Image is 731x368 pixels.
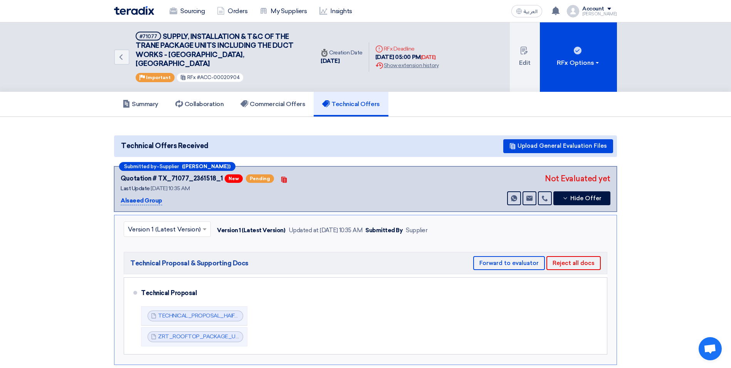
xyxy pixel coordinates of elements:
button: Reject all docs [546,256,601,270]
h5: Technical Offers [322,100,380,108]
button: العربية [511,5,542,17]
div: [PERSON_NAME] [582,12,617,16]
div: Supplier [406,226,427,235]
span: New [225,174,243,183]
div: [DATE] [421,54,436,61]
div: Creation Date [321,49,363,57]
a: ZRT_ROOFTOP_PACKAGE_UNIT__CATLOG_1756884519276.pdf [158,333,326,340]
span: Last Update [121,185,150,192]
div: Account [582,6,604,12]
h5: Commercial Offers [240,100,305,108]
button: Upload General Evaluation Files [503,139,613,153]
h5: SUPPLY, INSTALLATION & T&C OF THE TRANE PACKAGE UNITS INCLUDING THE DUCT WORKS - HAIFA MALL, JEDDAH [136,32,305,69]
a: Open chat [699,337,722,360]
a: Summary [114,92,167,116]
div: Updated at [DATE] 10:35 AM [289,226,363,235]
img: profile_test.png [567,5,579,17]
a: Orders [211,3,254,20]
div: [DATE] [321,57,363,66]
button: Edit [510,22,540,92]
span: #ACC-00020904 [197,74,240,80]
h5: Summary [123,100,158,108]
h5: Collaboration [175,100,224,108]
span: Pending [246,174,274,183]
a: Sourcing [163,3,211,20]
span: Supplier [160,164,179,169]
span: [DATE] 10:35 AM [151,185,190,192]
div: – [119,162,235,171]
b: ([PERSON_NAME]) [182,164,230,169]
a: Commercial Offers [232,92,314,116]
a: Technical Offers [314,92,388,116]
button: Forward to evaluator [473,256,545,270]
span: Technical Offers Received [121,141,208,151]
div: [DATE] 05:00 PM [375,53,439,62]
div: #71077 [139,34,157,39]
span: RFx [187,74,196,80]
a: Insights [313,3,358,20]
img: Teradix logo [114,6,154,15]
div: Version 1 (Latest Version) [217,226,286,235]
button: RFx Options [540,22,617,92]
div: RFx Deadline [375,45,439,53]
a: My Suppliers [254,3,313,20]
div: Quotation # TX_71077_2361518_1 [121,174,223,183]
p: Alsaeed Group [121,196,162,206]
div: Show extension history [375,61,439,69]
a: Collaboration [167,92,232,116]
div: Technical Proposal [141,284,595,302]
button: Hide Offer [553,191,610,205]
div: Submitted By [365,226,403,235]
div: Not Evaluated yet [545,173,610,184]
span: Important [146,75,171,80]
span: Hide Offer [570,196,602,201]
span: Submitted by [124,164,156,169]
a: TECHNICAL_PROPOSAL_HAIFA_MALL_1756884507574.pdf [158,312,309,319]
span: SUPPLY, INSTALLATION & T&C OF THE TRANE PACKAGE UNITS INCLUDING THE DUCT WORKS - [GEOGRAPHIC_DATA... [136,32,294,68]
span: العربية [524,9,538,14]
div: RFx Options [557,58,600,68]
span: Technical Proposal & Supporting Docs [130,258,249,268]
